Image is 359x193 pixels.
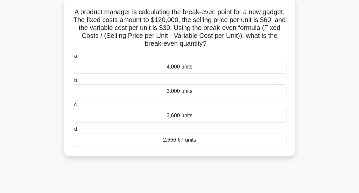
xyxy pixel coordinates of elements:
div: 4,000 units [73,60,286,74]
h5: A product manager is calculating the break-even point for a new gadget. The fixed costs amount to... [72,8,287,48]
div: 2,666.67 units [73,133,286,147]
span: c. [74,102,78,107]
span: b. [74,77,78,83]
div: 3,600 units [73,109,286,123]
div: 3,000 units [73,84,286,98]
span: d. [74,126,78,132]
span: a. [74,53,78,59]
